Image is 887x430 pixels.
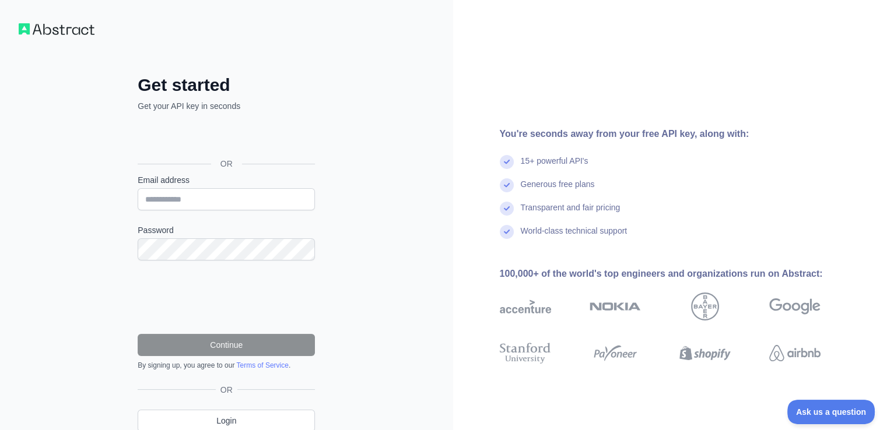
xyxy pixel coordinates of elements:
[138,174,315,186] label: Email address
[138,274,315,320] iframe: reCAPTCHA
[521,225,627,248] div: World-class technical support
[500,178,514,192] img: check mark
[590,340,641,366] img: payoneer
[19,23,94,35] img: Workflow
[138,224,315,236] label: Password
[521,178,595,202] div: Generous free plans
[500,155,514,169] img: check mark
[132,125,318,150] iframe: Sign in with Google Button
[138,100,315,112] p: Get your API key in seconds
[236,361,288,369] a: Terms of Service
[500,267,858,281] div: 100,000+ of the world's top engineers and organizations run on Abstract:
[500,202,514,216] img: check mark
[138,361,315,370] div: By signing up, you agree to our .
[521,155,588,178] div: 15+ powerful API's
[500,292,551,320] img: accenture
[590,292,641,320] img: nokia
[500,127,858,141] div: You're seconds away from your free API key, along with:
[769,340,821,366] img: airbnb
[500,340,551,366] img: stanford university
[500,225,514,239] img: check mark
[216,384,237,396] span: OR
[211,158,242,170] span: OR
[679,340,731,366] img: shopify
[691,292,719,320] img: bayer
[138,334,315,356] button: Continue
[521,202,620,225] div: Transparent and fair pricing
[769,292,821,320] img: google
[138,75,315,96] h2: Get started
[787,400,875,424] iframe: Toggle Customer Support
